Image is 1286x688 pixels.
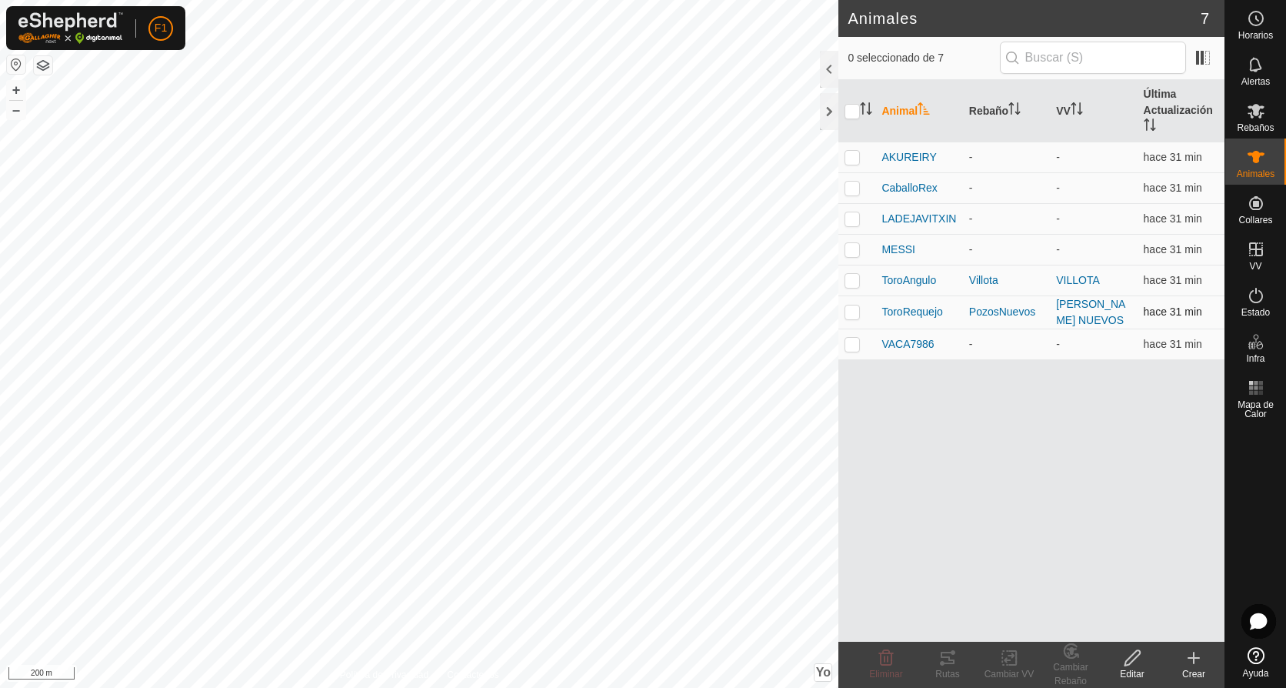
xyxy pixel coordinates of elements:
[869,669,902,680] span: Eliminar
[969,149,1044,165] div: -
[1056,212,1060,225] app-display-virtual-paddock-transition: -
[881,149,936,165] span: AKUREIRY
[848,9,1200,28] h2: Animales
[1241,308,1270,317] span: Estado
[969,105,1008,117] font: Rebaño
[969,211,1044,227] div: -
[1056,182,1060,194] app-display-virtual-paddock-transition: -
[1056,274,1100,286] a: VILLOTA
[881,242,915,258] span: MESSI
[7,81,25,99] button: +
[1144,338,1202,350] span: 20 ago 2025, 11:37
[815,664,831,681] button: Yo
[1201,7,1209,30] span: 7
[881,336,934,352] span: VACA7986
[1056,105,1071,117] font: VV
[881,105,918,117] font: Animal
[1040,660,1101,688] div: Cambiar Rebaño
[1056,298,1125,326] a: [PERSON_NAME] NUEVOS
[1144,182,1202,194] span: 20 ago 2025, 11:37
[1000,42,1186,74] input: Buscar (S)
[1238,215,1272,225] span: Collares
[969,304,1044,320] div: PozosNuevos
[881,272,936,289] span: ToroAngulo
[1243,669,1269,678] span: Ayuda
[1008,105,1021,117] p-sorticon: Activar para ordenar
[1144,212,1202,225] span: 20 ago 2025, 11:37
[1144,306,1202,318] span: 20 ago 2025, 11:37
[1249,262,1261,271] span: VV
[848,50,999,66] span: 0 seleccionado de 7
[1225,641,1286,684] a: Ayuda
[1238,31,1273,40] span: Horarios
[978,667,1040,681] div: Cambiar VV
[7,55,25,74] button: Restablecer Mapa
[1071,105,1083,117] p-sorticon: Activar para ordenar
[1144,121,1156,133] p-sorticon: Activar para ordenar
[969,242,1044,258] div: -
[969,272,1044,289] div: Villota
[1056,243,1060,255] app-display-virtual-paddock-transition: -
[1144,151,1202,163] span: 20 ago 2025, 11:37
[1144,274,1202,286] span: 20 ago 2025, 11:37
[1144,88,1213,116] font: Última Actualización
[1056,338,1060,350] app-display-virtual-paddock-transition: -
[1241,77,1270,86] span: Alertas
[1056,151,1060,163] app-display-virtual-paddock-transition: -
[816,666,831,679] span: Yo
[1163,667,1224,681] div: Crear
[881,304,942,320] span: ToroRequejo
[340,668,428,682] a: Política de Privacidad
[447,668,498,682] a: Contáctenos
[881,211,956,227] span: LADEJAVITXIN
[1229,400,1282,419] span: Mapa de Calor
[969,336,1044,352] div: -
[860,105,872,117] p-sorticon: Activar para ordenar
[1237,123,1274,132] span: Rebaños
[881,180,937,196] span: CaballoRex
[1101,667,1163,681] div: Editar
[7,101,25,119] button: –
[18,12,123,44] img: Logo Gallagher
[969,180,1044,196] div: -
[917,667,978,681] div: Rutas
[1144,243,1202,255] span: 20 ago 2025, 11:37
[1237,169,1274,179] span: Animales
[155,20,167,36] span: F1
[1246,354,1264,363] span: Infra
[918,105,930,117] p-sorticon: Activar para ordenar
[34,56,52,75] button: Capas del Mapa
